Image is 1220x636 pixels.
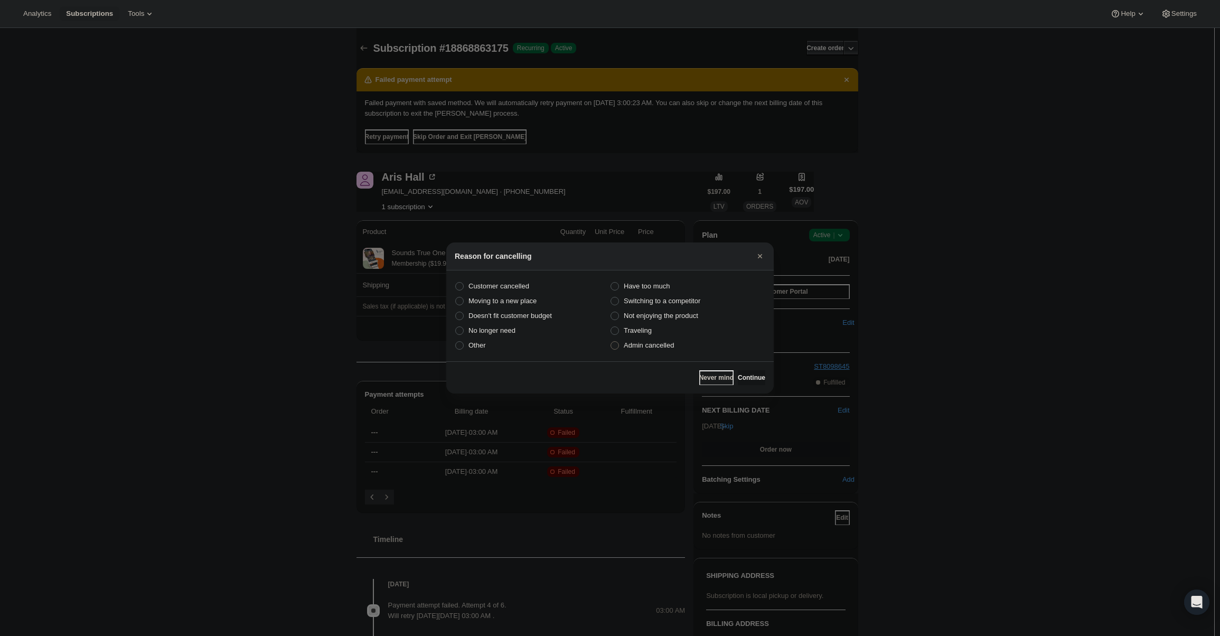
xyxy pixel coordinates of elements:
span: No longer need [468,326,515,334]
button: Never mind [699,370,734,385]
span: Never mind [699,373,734,382]
span: Other [468,341,486,349]
span: Settings [1171,10,1197,18]
button: Tools [121,6,161,21]
span: Have too much [624,282,670,290]
button: Settings [1155,6,1203,21]
span: Traveling [624,326,652,334]
h2: Reason for cancelling [455,251,531,261]
span: Customer cancelled [468,282,529,290]
span: Admin cancelled [624,341,674,349]
span: Tools [128,10,144,18]
span: Not enjoying the product [624,312,698,320]
span: Help [1121,10,1135,18]
div: Open Intercom Messenger [1184,590,1209,615]
button: Help [1104,6,1152,21]
button: Close [753,249,767,264]
span: Subscriptions [66,10,113,18]
span: Analytics [23,10,51,18]
button: Analytics [17,6,58,21]
span: Doesn't fit customer budget [468,312,552,320]
button: Subscriptions [60,6,119,21]
span: Moving to a new place [468,297,537,305]
span: Switching to a competitor [624,297,700,305]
